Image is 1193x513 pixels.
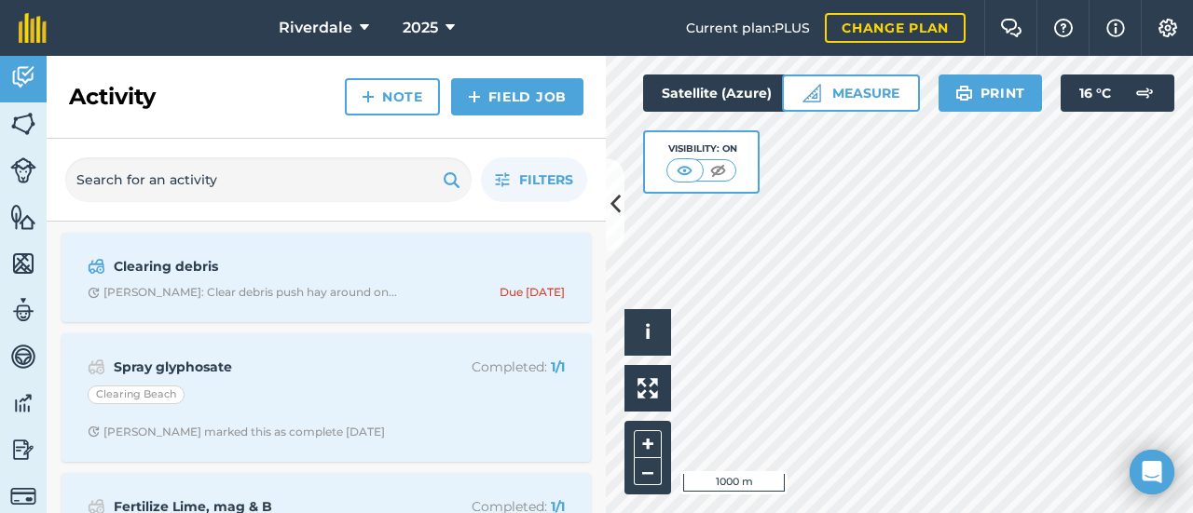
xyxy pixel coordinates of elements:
[1130,450,1174,494] div: Open Intercom Messenger
[825,13,966,43] a: Change plan
[362,86,375,108] img: svg+xml;base64,PHN2ZyB4bWxucz0iaHR0cDovL3d3dy53My5vcmcvMjAwMC9zdmciIHdpZHRoPSIxNCIgaGVpZ2h0PSIyNC...
[1126,74,1163,112] img: svg+xml;base64,PD94bWwgdmVyc2lvbj0iMS4wIiBlbmNvZGluZz0idXRmLTgiPz4KPCEtLSBHZW5lcmF0b3I6IEFkb2JlIE...
[1061,74,1174,112] button: 16 °C
[802,84,821,102] img: Ruler icon
[114,256,409,277] strong: Clearing debris
[1106,17,1125,39] img: svg+xml;base64,PHN2ZyB4bWxucz0iaHR0cDovL3d3dy53My5vcmcvMjAwMC9zdmciIHdpZHRoPSIxNyIgaGVpZ2h0PSIxNy...
[279,17,352,39] span: Riverdale
[645,320,651,344] span: i
[88,255,105,277] img: svg+xml;base64,PD94bWwgdmVyc2lvbj0iMS4wIiBlbmNvZGluZz0idXRmLTgiPz4KPCEtLSBHZW5lcmF0b3I6IEFkb2JlIE...
[500,285,565,300] div: Due [DATE]
[10,110,36,138] img: svg+xml;base64,PHN2ZyB4bWxucz0iaHR0cDovL3d3dy53My5vcmcvMjAwMC9zdmciIHdpZHRoPSI1NiIgaGVpZ2h0PSI2MC...
[69,82,156,112] h2: Activity
[403,17,438,39] span: 2025
[468,86,481,108] img: svg+xml;base64,PHN2ZyB4bWxucz0iaHR0cDovL3d3dy53My5vcmcvMjAwMC9zdmciIHdpZHRoPSIxNCIgaGVpZ2h0PSIyNC...
[10,389,36,417] img: svg+xml;base64,PD94bWwgdmVyc2lvbj0iMS4wIiBlbmNvZGluZz0idXRmLTgiPz4KPCEtLSBHZW5lcmF0b3I6IEFkb2JlIE...
[345,78,440,115] a: Note
[1000,19,1022,37] img: Two speech bubbles overlapping with the left bubble in the forefront
[10,483,36,509] img: svg+xml;base64,PD94bWwgdmVyc2lvbj0iMS4wIiBlbmNvZGluZz0idXRmLTgiPz4KPCEtLSBHZW5lcmF0b3I6IEFkb2JlIE...
[634,458,662,485] button: –
[955,82,973,104] img: svg+xml;base64,PHN2ZyB4bWxucz0iaHR0cDovL3d3dy53My5vcmcvMjAwMC9zdmciIHdpZHRoPSIxOSIgaGVpZ2h0PSIyNC...
[1157,19,1179,37] img: A cog icon
[19,13,47,43] img: fieldmargin Logo
[666,142,737,156] div: Visibility: On
[643,74,822,112] button: Satellite (Azure)
[686,18,810,38] span: Current plan : PLUS
[73,344,580,451] a: Spray glyphosateCompleted: 1/1Clearing BeachClock with arrow pointing clockwise[PERSON_NAME] mark...
[634,430,662,458] button: +
[10,63,36,91] img: svg+xml;base64,PD94bWwgdmVyc2lvbj0iMS4wIiBlbmNvZGluZz0idXRmLTgiPz4KPCEtLSBHZW5lcmF0b3I6IEFkb2JlIE...
[10,296,36,324] img: svg+xml;base64,PD94bWwgdmVyc2lvbj0iMS4wIiBlbmNvZGluZz0idXRmLTgiPz4KPCEtLSBHZW5lcmF0b3I6IEFkb2JlIE...
[10,157,36,183] img: svg+xml;base64,PD94bWwgdmVyc2lvbj0iMS4wIiBlbmNvZGluZz0idXRmLTgiPz4KPCEtLSBHZW5lcmF0b3I6IEFkb2JlIE...
[10,436,36,464] img: svg+xml;base64,PD94bWwgdmVyc2lvbj0iMS4wIiBlbmNvZGluZz0idXRmLTgiPz4KPCEtLSBHZW5lcmF0b3I6IEFkb2JlIE...
[417,357,565,377] p: Completed :
[519,169,573,190] span: Filters
[624,309,671,356] button: i
[673,161,696,180] img: svg+xml;base64,PHN2ZyB4bWxucz0iaHR0cDovL3d3dy53My5vcmcvMjAwMC9zdmciIHdpZHRoPSI1MCIgaGVpZ2h0PSI0MC...
[88,356,105,378] img: svg+xml;base64,PD94bWwgdmVyc2lvbj0iMS4wIiBlbmNvZGluZz0idXRmLTgiPz4KPCEtLSBHZW5lcmF0b3I6IEFkb2JlIE...
[114,357,409,377] strong: Spray glyphosate
[10,203,36,231] img: svg+xml;base64,PHN2ZyB4bWxucz0iaHR0cDovL3d3dy53My5vcmcvMjAwMC9zdmciIHdpZHRoPSI1NiIgaGVpZ2h0PSI2MC...
[88,287,100,299] img: Clock with arrow pointing clockwise
[88,285,397,300] div: [PERSON_NAME]: Clear debris push hay around on...
[65,157,472,202] input: Search for an activity
[443,169,460,191] img: svg+xml;base64,PHN2ZyB4bWxucz0iaHR0cDovL3d3dy53My5vcmcvMjAwMC9zdmciIHdpZHRoPSIxOSIgaGVpZ2h0PSIyNC...
[10,250,36,277] img: svg+xml;base64,PHN2ZyB4bWxucz0iaHR0cDovL3d3dy53My5vcmcvMjAwMC9zdmciIHdpZHRoPSI1NiIgaGVpZ2h0PSI2MC...
[481,157,587,202] button: Filters
[551,358,565,375] strong: 1 / 1
[88,385,185,404] div: Clearing Beach
[73,244,580,311] a: Clearing debrisClock with arrow pointing clockwise[PERSON_NAME]: Clear debris push hay around on....
[1079,74,1111,112] span: 16 ° C
[638,378,658,398] img: Four arrows, one pointing top left, one top right, one bottom right and the last bottom left
[10,343,36,371] img: svg+xml;base64,PD94bWwgdmVyc2lvbj0iMS4wIiBlbmNvZGluZz0idXRmLTgiPz4KPCEtLSBHZW5lcmF0b3I6IEFkb2JlIE...
[939,74,1043,112] button: Print
[451,78,583,115] a: Field Job
[88,425,385,439] div: [PERSON_NAME] marked this as complete [DATE]
[706,161,730,180] img: svg+xml;base64,PHN2ZyB4bWxucz0iaHR0cDovL3d3dy53My5vcmcvMjAwMC9zdmciIHdpZHRoPSI1MCIgaGVpZ2h0PSI0MC...
[88,425,100,438] img: Clock with arrow pointing clockwise
[782,74,920,112] button: Measure
[1052,19,1075,37] img: A question mark icon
